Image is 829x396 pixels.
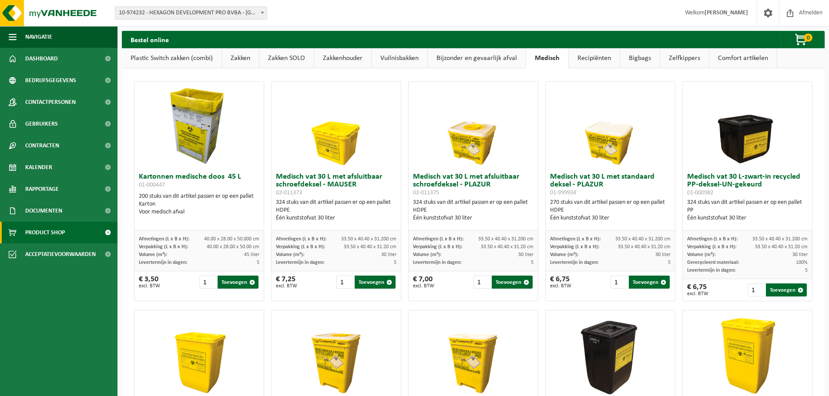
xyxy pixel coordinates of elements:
div: Één kunststofvat 30 liter [550,214,671,222]
span: 45 liter [244,252,259,257]
span: Afmetingen (L x B x H): [550,236,601,242]
span: 10-974232 - HEXAGON DEVELOPMENT PRO BVBA - ROESELARE [115,7,267,20]
span: Contactpersonen [25,91,76,113]
span: 33.50 x 40.40 x 31.20 cm [344,244,396,250]
span: 33.50 x 40.40 x 31.20 cm [618,244,671,250]
a: Bijzonder en gevaarlijk afval [428,48,526,68]
div: Karton [139,200,259,208]
span: 30 liter [792,252,808,257]
button: 0 [780,31,824,48]
span: Product Shop [25,222,65,243]
span: Verpakking (L x B x H): [139,244,188,250]
div: 324 stuks van dit artikel passen er op een pallet [687,199,808,222]
div: 324 stuks van dit artikel passen er op een pallet [276,199,396,222]
span: 5 [668,260,671,265]
span: Documenten [25,200,62,222]
a: Zakken [222,48,259,68]
a: Recipiënten [569,48,620,68]
span: 01-999934 [550,190,576,196]
span: Verpakking (L x B x H): [413,244,462,250]
span: Volume (m³): [276,252,304,257]
input: 1 [473,276,491,289]
img: 01-999934 [567,82,654,169]
h3: Medisch vat 30 L met afsluitbaar schroefdeksel - MAUSER [276,173,396,196]
span: excl. BTW [413,283,434,289]
img: 01-000982 [704,82,791,169]
span: Navigatie [25,26,52,48]
span: 100% [796,260,808,265]
span: Verpakking (L x B x H): [687,244,736,250]
button: Toevoegen [629,276,670,289]
span: 30 liter [381,252,396,257]
img: 02-011375 [430,82,517,169]
span: 5 [394,260,396,265]
button: Toevoegen [218,276,258,289]
input: 1 [336,276,354,289]
span: Gerecycleerd materiaal: [687,260,739,265]
a: Zakken SOLO [259,48,314,68]
div: Één kunststofvat 30 liter [687,214,808,222]
span: Levertermijn in dagen: [276,260,324,265]
div: HDPE [276,206,396,214]
span: 5 [805,268,808,273]
div: PP [687,206,808,214]
span: Rapportage [25,178,59,200]
span: 01-000447 [139,182,165,188]
span: 30 liter [518,252,534,257]
span: Dashboard [25,48,58,70]
a: Bigbags [620,48,660,68]
span: Volume (m³): [413,252,441,257]
a: Zelfkippers [660,48,709,68]
span: 02-011373 [276,190,302,196]
div: 270 stuks van dit artikel passen er op een pallet [550,199,671,222]
button: Toevoegen [355,276,396,289]
h3: Medisch vat 30 L met standaard deksel - PLAZUR [550,173,671,196]
span: 33.50 x 40.40 x 31.200 cm [615,236,671,242]
span: Levertermijn in dagen: [139,260,187,265]
span: 33.50 x 40.40 x 31.200 cm [341,236,396,242]
span: 40.00 x 28.00 x 50.00 cm [207,244,259,250]
a: Comfort artikelen [709,48,777,68]
span: Afmetingen (L x B x H): [413,236,463,242]
div: € 7,25 [276,276,297,289]
span: excl. BTW [687,291,708,296]
a: Vuilnisbakken [372,48,427,68]
span: Volume (m³): [687,252,715,257]
div: 324 stuks van dit artikel passen er op een pallet [413,199,534,222]
h3: Kartonnen medische doos 45 L [139,173,259,190]
div: Voor medisch afval [139,208,259,216]
span: Verpakking (L x B x H): [276,244,325,250]
div: Één kunststofvat 30 liter [413,214,534,222]
span: Volume (m³): [139,252,167,257]
img: 02-011373 [293,82,380,169]
span: 0 [804,33,812,42]
span: Volume (m³): [550,252,578,257]
span: 5 [257,260,259,265]
span: Bedrijfsgegevens [25,70,76,91]
span: Gebruikers [25,113,58,135]
div: € 6,75 [550,276,571,289]
a: Medisch [526,48,568,68]
div: € 3,50 [139,276,160,289]
input: 1 [611,276,628,289]
h3: Medisch vat 30 L-zwart-in recycled PP-deksel-UN-gekeurd [687,173,808,196]
input: 1 [748,283,765,296]
h3: Medisch vat 30 L met afsluitbaar schroefdeksel - PLAZUR [413,173,534,196]
h2: Bestel online [122,31,178,48]
button: Toevoegen [492,276,533,289]
input: 1 [199,276,217,289]
button: Toevoegen [766,283,807,296]
span: 33.50 x 40.40 x 31.200 cm [752,236,808,242]
span: 5 [531,260,534,265]
span: Kalender [25,156,52,178]
strong: [PERSON_NAME] [705,10,748,16]
span: 30 liter [655,252,671,257]
span: Levertermijn in dagen: [687,268,735,273]
div: € 7,00 [413,276,434,289]
span: Acceptatievoorwaarden [25,243,96,265]
span: 02-011375 [413,190,439,196]
div: € 6,75 [687,283,708,296]
span: Afmetingen (L x B x H): [139,236,189,242]
img: 01-000447 [156,82,243,169]
span: Afmetingen (L x B x H): [687,236,738,242]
